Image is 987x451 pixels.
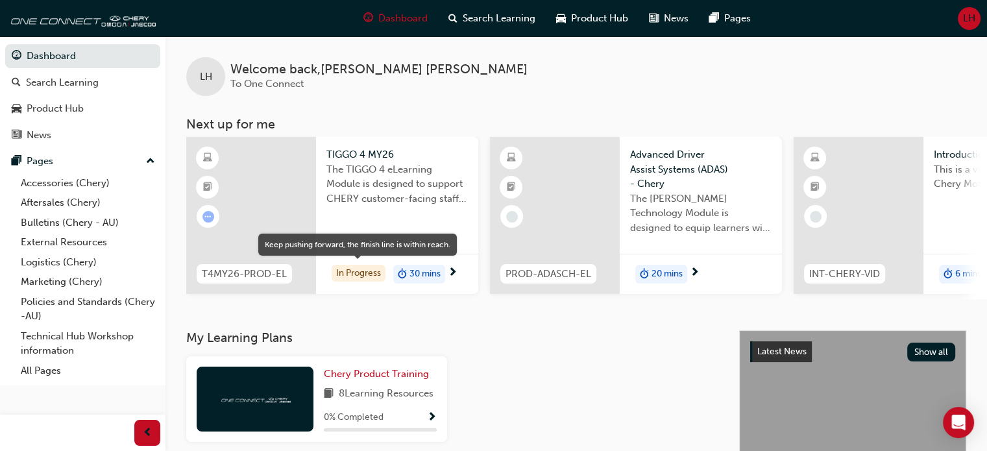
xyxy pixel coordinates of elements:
span: next-icon [690,267,700,279]
h3: My Learning Plans [186,330,718,345]
img: oneconnect [219,393,291,405]
div: In Progress [332,265,385,282]
a: Bulletins (Chery - AU) [16,213,160,233]
span: 20 mins [652,267,683,282]
div: Search Learning [26,75,99,90]
span: learningResourceType_ELEARNING-icon [810,150,820,167]
span: prev-icon [143,425,152,441]
span: learningRecordVerb_NONE-icon [506,211,518,223]
div: News [27,128,51,143]
span: duration-icon [398,266,407,283]
span: Show Progress [427,412,437,424]
span: Pages [724,11,751,26]
button: LH [958,7,981,30]
a: Technical Hub Workshop information [16,326,160,361]
div: Product Hub [27,101,84,116]
a: car-iconProduct Hub [546,5,639,32]
span: booktick-icon [203,179,212,196]
span: Latest News [757,346,807,357]
span: Dashboard [378,11,428,26]
span: 0 % Completed [324,410,384,425]
span: LH [963,11,975,26]
span: The TIGGO 4 eLearning Module is designed to support CHERY customer-facing staff with the product ... [326,162,468,206]
a: External Resources [16,232,160,252]
span: booktick-icon [507,179,516,196]
span: INT-CHERY-VID [809,267,880,282]
span: up-icon [146,153,155,170]
span: duration-icon [944,266,953,283]
span: Welcome back , [PERSON_NAME] [PERSON_NAME] [230,62,528,77]
span: 8 Learning Resources [339,386,433,402]
button: Pages [5,149,160,173]
span: car-icon [556,10,566,27]
span: news-icon [12,130,21,141]
span: To One Connect [230,78,304,90]
span: car-icon [12,103,21,115]
span: The [PERSON_NAME] Technology Module is designed to equip learners with essential knowledge about ... [630,191,772,236]
a: Product Hub [5,97,160,121]
a: Aftersales (Chery) [16,193,160,213]
a: guage-iconDashboard [353,5,438,32]
span: T4MY26-PROD-EL [202,267,287,282]
button: DashboardSearch LearningProduct HubNews [5,42,160,149]
span: search-icon [12,77,21,89]
button: Show Progress [427,409,437,426]
span: search-icon [448,10,457,27]
span: duration-icon [640,266,649,283]
span: 6 mins [955,267,981,282]
a: Search Learning [5,71,160,95]
a: Dashboard [5,44,160,68]
a: News [5,123,160,147]
span: news-icon [649,10,659,27]
span: Advanced Driver Assist Systems (ADAS) - Chery [630,147,772,191]
span: pages-icon [709,10,719,27]
button: Show all [907,343,956,361]
span: learningResourceType_ELEARNING-icon [203,150,212,167]
div: Keep pushing forward, the finish line is within reach. [265,239,450,250]
a: search-iconSearch Learning [438,5,546,32]
a: Logistics (Chery) [16,252,160,273]
span: pages-icon [12,156,21,167]
span: PROD-ADASCH-EL [506,267,591,282]
a: Accessories (Chery) [16,173,160,193]
span: learningRecordVerb_ATTEMPT-icon [202,211,214,223]
a: All Pages [16,361,160,381]
span: learningResourceType_ELEARNING-icon [507,150,516,167]
a: T4MY26-PROD-ELTIGGO 4 MY26The TIGGO 4 eLearning Module is designed to support CHERY customer-faci... [186,137,478,294]
a: Marketing (Chery) [16,272,160,292]
span: 30 mins [409,267,441,282]
img: oneconnect [6,5,156,31]
a: PROD-ADASCH-ELAdvanced Driver Assist Systems (ADAS) - CheryThe [PERSON_NAME] Technology Module is... [490,137,782,294]
span: TIGGO 4 MY26 [326,147,468,162]
a: news-iconNews [639,5,699,32]
span: guage-icon [12,51,21,62]
span: guage-icon [363,10,373,27]
a: pages-iconPages [699,5,761,32]
span: next-icon [448,267,457,279]
div: Open Intercom Messenger [943,407,974,438]
a: Policies and Standards (Chery -AU) [16,292,160,326]
span: LH [200,69,212,84]
span: News [664,11,688,26]
a: Chery Product Training [324,367,434,382]
span: book-icon [324,386,334,402]
h3: Next up for me [165,117,987,132]
a: Latest NewsShow all [750,341,955,362]
div: Pages [27,154,53,169]
span: Chery Product Training [324,368,429,380]
span: booktick-icon [810,179,820,196]
span: Product Hub [571,11,628,26]
span: learningRecordVerb_NONE-icon [810,211,822,223]
span: Search Learning [463,11,535,26]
